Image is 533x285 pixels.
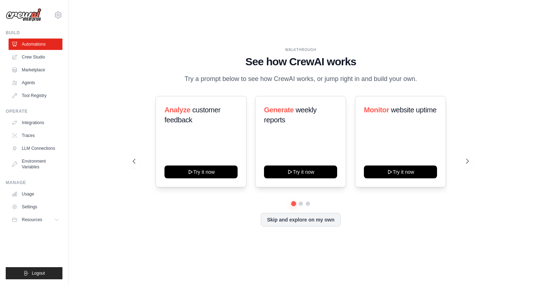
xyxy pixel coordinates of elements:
span: Logout [32,270,45,276]
a: Integrations [9,117,62,128]
a: Agents [9,77,62,88]
div: Manage [6,180,62,185]
h1: See how CrewAI works [133,55,469,68]
button: Logout [6,267,62,279]
a: Tool Registry [9,90,62,101]
a: Traces [9,130,62,141]
button: Try it now [364,166,437,178]
span: customer feedback [164,106,220,124]
a: Usage [9,188,62,200]
img: Logo [6,8,41,22]
a: Marketplace [9,64,62,76]
p: Try a prompt below to see how CrewAI works, or jump right in and build your own. [181,74,421,84]
a: Crew Studio [9,51,62,63]
a: Settings [9,201,62,213]
span: weekly reports [264,106,316,124]
span: Monitor [364,106,389,114]
button: Resources [9,214,62,225]
span: Analyze [164,106,191,114]
button: Try it now [264,166,337,178]
span: website uptime [391,106,436,114]
button: Try it now [164,166,238,178]
button: Skip and explore on my own [261,213,340,227]
span: Generate [264,106,294,114]
div: WALKTHROUGH [133,47,469,52]
div: Build [6,30,62,36]
div: Operate [6,108,62,114]
a: LLM Connections [9,143,62,154]
a: Environment Variables [9,156,62,173]
a: Automations [9,39,62,50]
span: Resources [22,217,42,223]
